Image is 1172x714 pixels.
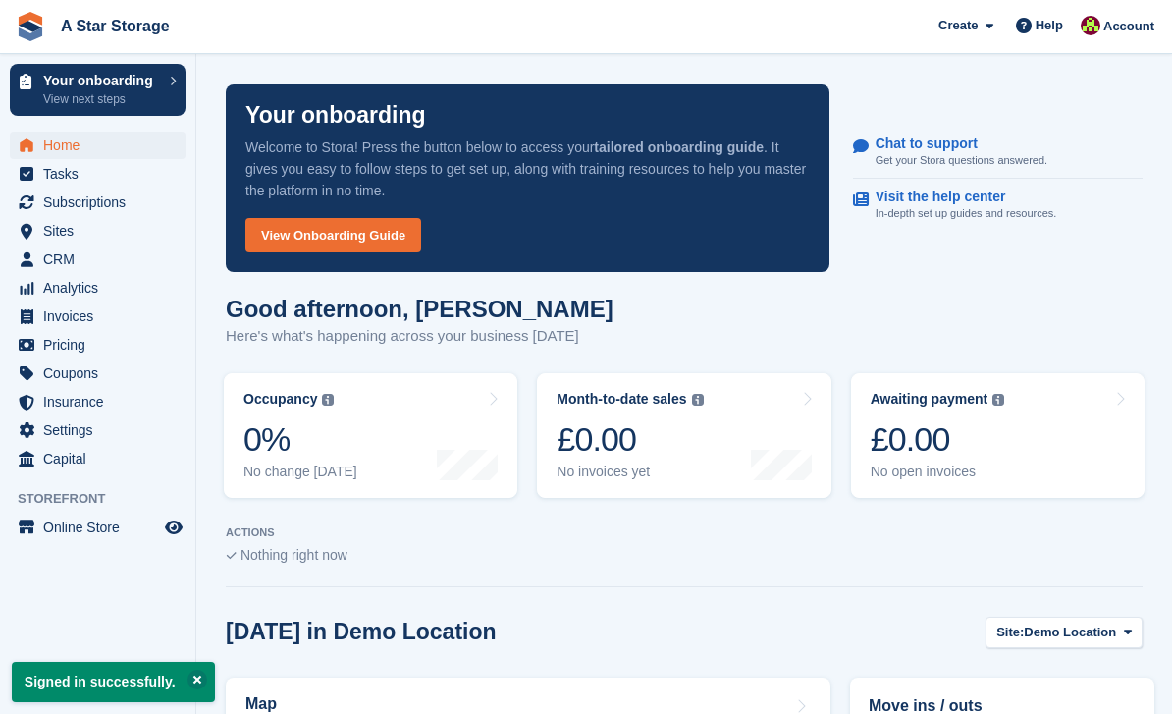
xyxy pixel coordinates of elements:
[876,189,1041,205] p: Visit the help center
[1103,17,1154,36] span: Account
[43,189,161,216] span: Subscriptions
[43,160,161,188] span: Tasks
[43,217,161,245] span: Sites
[43,90,160,108] p: View next steps
[10,274,186,302] a: menu
[876,152,1047,169] p: Get your Stora questions answered.
[322,394,334,406] img: icon-info-grey-7440780725fd019a000dd9b08b2336e03edf1995a4989e88bcd33f0948082b44.svg
[12,662,215,702] p: Signed in successfully.
[226,526,1143,539] p: ACTIONS
[43,514,161,541] span: Online Store
[43,132,161,159] span: Home
[245,104,426,127] p: Your onboarding
[10,416,186,444] a: menu
[10,160,186,188] a: menu
[10,514,186,541] a: menu
[43,274,161,302] span: Analytics
[996,623,1024,642] span: Site:
[938,16,978,35] span: Create
[10,359,186,387] a: menu
[1081,16,1100,35] img: Alfie Parrish
[245,695,277,713] h2: Map
[162,516,186,539] a: Preview store
[226,296,613,322] h1: Good afternoon, [PERSON_NAME]
[243,464,357,480] div: No change [DATE]
[43,74,160,87] p: Your onboarding
[986,617,1143,649] button: Site: Demo Location
[10,64,186,116] a: Your onboarding View next steps
[853,179,1143,232] a: Visit the help center In-depth set up guides and resources.
[876,205,1057,222] p: In-depth set up guides and resources.
[43,246,161,273] span: CRM
[557,419,703,460] div: £0.00
[243,419,357,460] div: 0%
[245,218,421,252] a: View Onboarding Guide
[224,373,517,498] a: Occupancy 0% No change [DATE]
[245,137,810,201] p: Welcome to Stora! Press the button below to access your . It gives you easy to follow steps to ge...
[43,416,161,444] span: Settings
[1024,623,1116,642] span: Demo Location
[16,12,45,41] img: stora-icon-8386f47178a22dfd0bd8f6a31ec36ba5ce8667c1dd55bd0f319d3a0aa187defe.svg
[53,10,178,42] a: A Star Storage
[10,246,186,273] a: menu
[876,136,1032,152] p: Chat to support
[43,331,161,358] span: Pricing
[10,331,186,358] a: menu
[992,394,1004,406] img: icon-info-grey-7440780725fd019a000dd9b08b2336e03edf1995a4989e88bcd33f0948082b44.svg
[226,619,497,645] h2: [DATE] in Demo Location
[243,391,317,408] div: Occupancy
[871,391,988,408] div: Awaiting payment
[43,302,161,330] span: Invoices
[43,445,161,472] span: Capital
[853,126,1143,180] a: Chat to support Get your Stora questions answered.
[10,217,186,245] a: menu
[557,391,686,408] div: Month-to-date sales
[10,445,186,472] a: menu
[43,359,161,387] span: Coupons
[851,373,1145,498] a: Awaiting payment £0.00 No open invoices
[594,139,764,155] strong: tailored onboarding guide
[10,388,186,415] a: menu
[871,464,1005,480] div: No open invoices
[226,552,237,560] img: blank_slate_check_icon-ba018cac091ee9be17c0a81a6c232d5eb81de652e7a59be601be346b1b6ddf79.svg
[871,419,1005,460] div: £0.00
[226,325,613,348] p: Here's what's happening across your business [DATE]
[240,547,347,563] span: Nothing right now
[10,302,186,330] a: menu
[43,388,161,415] span: Insurance
[692,394,704,406] img: icon-info-grey-7440780725fd019a000dd9b08b2336e03edf1995a4989e88bcd33f0948082b44.svg
[10,189,186,216] a: menu
[1036,16,1063,35] span: Help
[10,132,186,159] a: menu
[557,464,703,480] div: No invoices yet
[18,489,195,509] span: Storefront
[537,373,830,498] a: Month-to-date sales £0.00 No invoices yet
